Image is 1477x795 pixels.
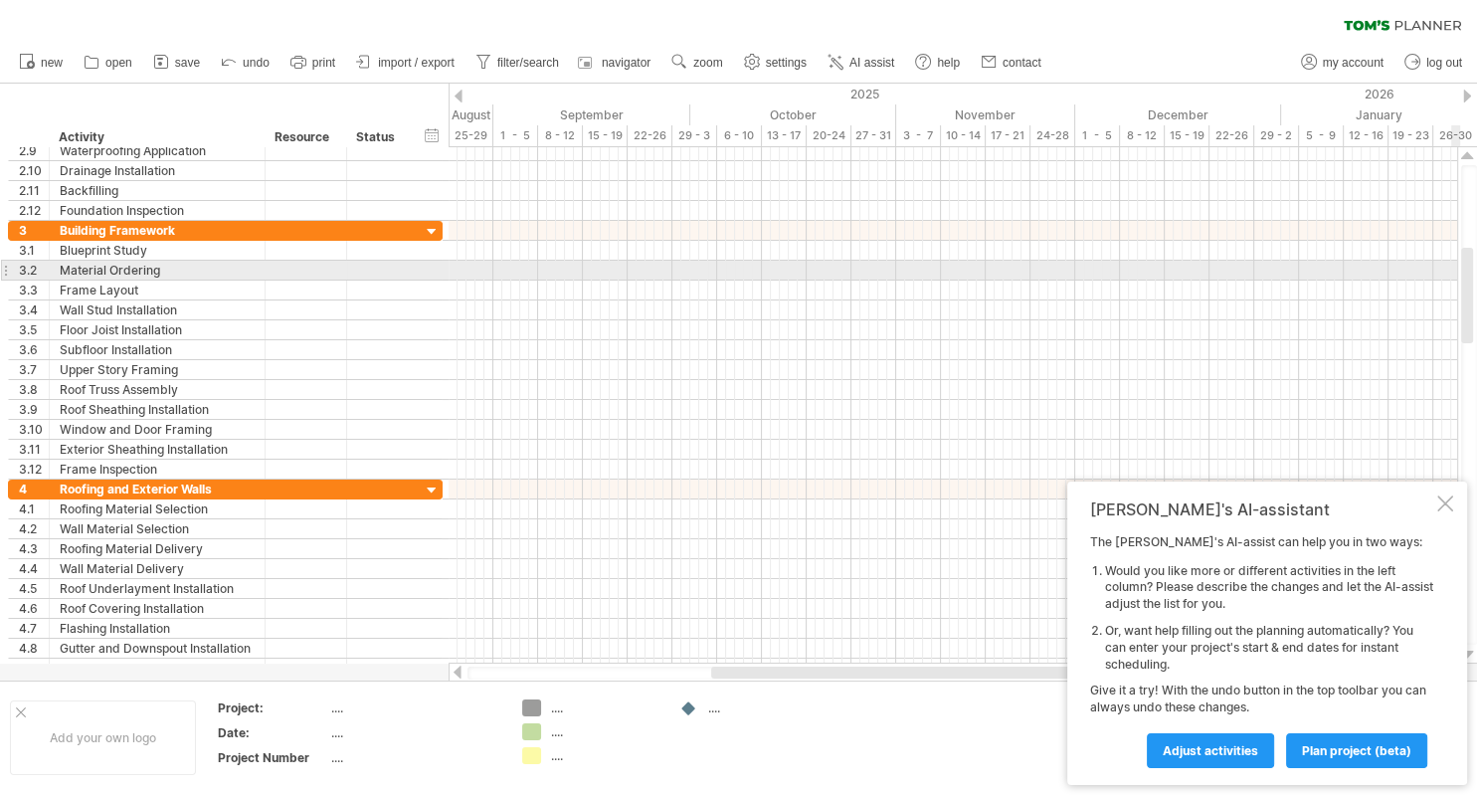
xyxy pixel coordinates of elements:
div: 27 - 31 [851,125,896,146]
a: help [910,50,966,76]
div: 4.3 [19,539,49,558]
a: Adjust activities [1147,733,1274,768]
div: Building Framework [60,221,255,240]
li: Or, want help filling out the planning automatically? You can enter your project's start & end da... [1105,623,1433,673]
div: 25-29 [449,125,493,146]
span: navigator [602,56,650,70]
div: 3.9 [19,400,49,419]
a: plan project (beta) [1286,733,1427,768]
a: navigator [575,50,656,76]
div: Wall Stud Installation [60,300,255,319]
a: save [148,50,206,76]
div: Foundation Inspection [60,201,255,220]
div: 3.6 [19,340,49,359]
div: 4.7 [19,619,49,638]
div: 29 - 2 [1254,125,1299,146]
div: 20-24 [807,125,851,146]
span: log out [1426,56,1462,70]
span: AI assist [849,56,894,70]
div: Roofing Material Delivery [60,539,255,558]
div: November 2025 [896,104,1075,125]
div: 3.10 [19,420,49,439]
div: 3.8 [19,380,49,399]
div: Activity [59,127,254,147]
a: settings [739,50,813,76]
span: save [175,56,200,70]
div: 2.11 [19,181,49,200]
div: Waterproofing Application [60,141,255,160]
div: 17 - 21 [986,125,1030,146]
div: 3.5 [19,320,49,339]
div: 6 - 10 [717,125,762,146]
div: 15 - 19 [583,125,628,146]
div: .... [708,699,817,716]
div: Exterior Sheathing Installation [60,440,255,459]
a: my account [1296,50,1389,76]
div: 22-26 [628,125,672,146]
div: 22-26 [1209,125,1254,146]
span: filter/search [497,56,559,70]
div: 3.4 [19,300,49,319]
div: Frame Inspection [60,460,255,479]
div: 2.10 [19,161,49,180]
div: 24-28 [1030,125,1075,146]
div: Floor Joist Installation [60,320,255,339]
div: 4.6 [19,599,49,618]
div: Flashing Installation [60,619,255,638]
a: import / export [351,50,461,76]
div: .... [331,724,498,741]
div: Material Ordering [60,261,255,280]
a: AI assist [823,50,900,76]
div: 5 - 9 [1299,125,1344,146]
div: 4.2 [19,519,49,538]
div: Gutter and Downspout Installation [60,639,255,658]
span: my account [1323,56,1384,70]
span: help [937,56,960,70]
div: .... [331,699,498,716]
div: 1 - 5 [1075,125,1120,146]
li: Would you like more or different activities in the left column? Please describe the changes and l... [1105,563,1433,613]
a: new [14,50,69,76]
div: Subfloor Installation [60,340,255,359]
span: print [312,56,335,70]
div: Roof Underlayment Installation [60,579,255,598]
div: 29 - 3 [672,125,717,146]
div: 3.7 [19,360,49,379]
div: The [PERSON_NAME]'s AI-assist can help you in two ways: Give it a try! With the undo button in th... [1090,534,1433,767]
div: 3.2 [19,261,49,280]
div: Wall Material Selection [60,519,255,538]
span: settings [766,56,807,70]
div: Backfilling [60,181,255,200]
a: zoom [666,50,728,76]
span: Adjust activities [1163,743,1258,758]
div: 8 - 12 [1120,125,1165,146]
div: December 2025 [1075,104,1281,125]
div: [PERSON_NAME]'s AI-assistant [1090,499,1433,519]
div: Roofing Material Selection [60,499,255,518]
div: Resource [275,127,335,147]
div: 3.12 [19,460,49,479]
div: Roof Sheathing Installation [60,400,255,419]
div: 4.5 [19,579,49,598]
span: contact [1003,56,1041,70]
span: open [105,56,132,70]
div: October 2025 [690,104,896,125]
a: log out [1399,50,1468,76]
span: undo [243,56,270,70]
div: Exterior Wall Covering Installation [60,659,255,678]
div: 3.3 [19,281,49,299]
div: Roof Truss Assembly [60,380,255,399]
div: 4.1 [19,499,49,518]
div: 19 - 23 [1388,125,1433,146]
div: 10 - 14 [941,125,986,146]
div: 4.9 [19,659,49,678]
div: Frame Layout [60,281,255,299]
a: filter/search [470,50,565,76]
span: zoom [693,56,722,70]
div: 8 - 12 [538,125,583,146]
div: .... [551,699,659,716]
a: open [79,50,138,76]
div: Blueprint Study [60,241,255,260]
a: print [285,50,341,76]
div: 15 - 19 [1165,125,1209,146]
